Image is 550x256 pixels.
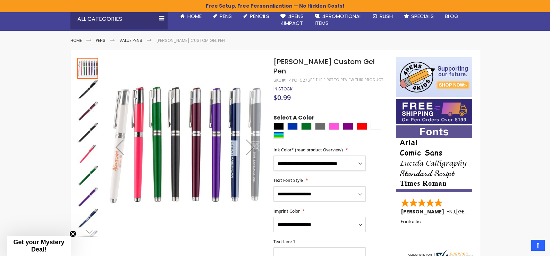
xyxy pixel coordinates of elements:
[273,147,343,153] span: Ink Color* (read product Overview)
[398,9,439,24] a: Specials
[315,12,362,27] span: 4PROMOTIONAL ITEMS
[77,227,98,237] div: Next
[380,12,393,20] span: Rush
[220,12,232,20] span: Pens
[77,165,98,186] img: Earl Custom Gel Pen
[236,57,264,237] div: Next
[77,165,99,186] div: Earl Custom Gel Pen
[106,57,134,237] div: Previous
[287,123,298,130] div: Blue
[187,12,202,20] span: Home
[77,101,98,122] img: Earl Custom Gel Pen
[273,208,300,214] span: Imprint Color
[273,93,291,102] span: $0.99
[273,239,295,245] span: Text Line 1
[439,9,464,24] a: Blog
[77,79,98,100] img: Earl Custom Gel Pen
[77,186,99,208] div: Earl Custom Gel Pen
[275,9,309,31] a: 4Pens4impact
[273,77,286,83] strong: SKU
[156,38,225,43] li: [PERSON_NAME] Custom Gel Pen
[357,123,367,130] div: Red
[273,57,375,76] span: [PERSON_NAME] Custom Gel Pen
[106,67,264,226] img: Earl Custom Gel Pen
[273,114,314,123] span: Select A Color
[309,9,367,31] a: 4PROMOTIONALITEMS
[175,9,207,24] a: Home
[70,9,168,29] div: All Categories
[396,57,472,97] img: 4pens 4 kids
[77,79,99,100] div: Earl Custom Gel Pen
[77,122,99,143] div: Earl Custom Gel Pen
[70,37,82,43] a: Home
[315,123,325,130] div: Grey
[273,123,284,130] div: Black
[329,123,339,130] div: Pink
[250,12,269,20] span: Pencils
[77,122,98,143] img: Earl Custom Gel Pen
[207,9,237,24] a: Pens
[456,208,507,215] span: [GEOGRAPHIC_DATA]
[273,132,284,139] div: Assorted
[310,77,383,82] a: Be the first to review this product
[77,100,99,122] div: Earl Custom Gel Pen
[411,12,434,20] span: Specials
[280,12,304,27] span: 4Pens 4impact
[445,12,458,20] span: Blog
[301,123,312,130] div: Green
[396,99,472,124] img: Free shipping on orders over $199
[401,219,468,234] div: Fantastic
[396,125,472,192] img: font-personalization-examples
[343,123,353,130] div: Purple
[371,123,381,130] div: White
[273,86,293,92] span: In stock
[367,9,398,24] a: Rush
[77,187,98,208] img: Earl Custom Gel Pen
[447,208,507,215] span: - ,
[77,143,99,165] div: Earl Custom Gel Pen
[119,37,142,43] a: Value Pens
[289,78,310,83] div: 4PG-5276
[77,57,99,79] div: Earl Custom Gel Pen
[273,86,293,92] div: Availability
[237,9,275,24] a: Pencils
[77,144,98,165] img: Earl Custom Gel Pen
[449,208,455,215] span: NJ
[69,230,76,237] button: Close teaser
[493,237,550,256] iframe: Google Customer Reviews
[401,208,447,215] span: [PERSON_NAME]
[77,208,99,229] div: Earl Custom Gel Pen
[7,236,71,256] div: Get your Mystery Deal!Close teaser
[77,208,98,229] img: Earl Custom Gel Pen
[96,37,105,43] a: Pens
[273,177,303,183] span: Text Font Style
[13,239,64,253] span: Get your Mystery Deal!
